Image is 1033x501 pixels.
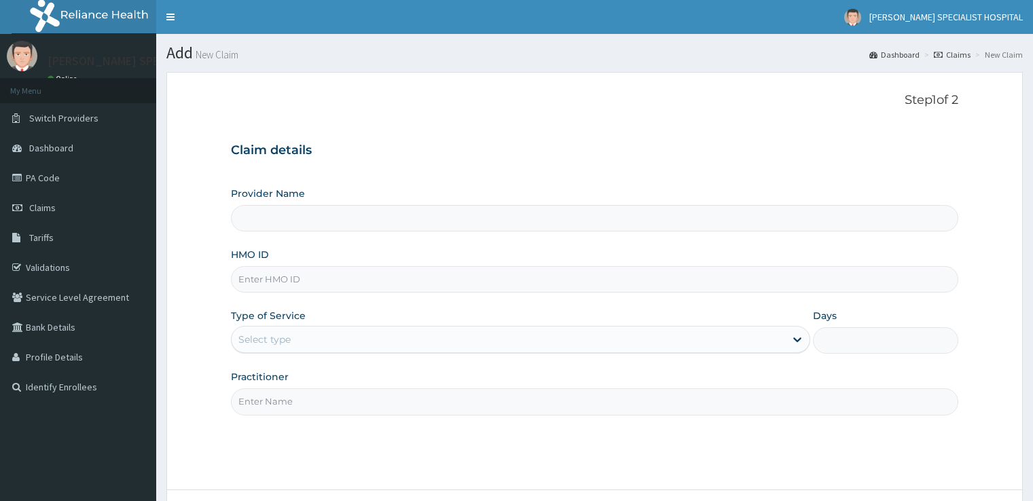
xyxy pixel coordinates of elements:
[29,112,98,124] span: Switch Providers
[29,142,73,154] span: Dashboard
[238,333,291,346] div: Select type
[231,248,269,261] label: HMO ID
[231,388,958,415] input: Enter Name
[231,309,306,322] label: Type of Service
[231,266,958,293] input: Enter HMO ID
[166,44,1023,62] h1: Add
[29,231,54,244] span: Tariffs
[7,41,37,71] img: User Image
[869,11,1023,23] span: [PERSON_NAME] SPECIALIST HOSPITAL
[48,55,255,67] p: [PERSON_NAME] SPECIALIST HOSPITAL
[231,187,305,200] label: Provider Name
[231,370,289,384] label: Practitioner
[972,49,1023,60] li: New Claim
[869,49,920,60] a: Dashboard
[29,202,56,214] span: Claims
[231,93,958,108] p: Step 1 of 2
[934,49,971,60] a: Claims
[844,9,861,26] img: User Image
[813,309,837,322] label: Days
[193,50,238,60] small: New Claim
[48,74,80,83] a: Online
[231,143,958,158] h3: Claim details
